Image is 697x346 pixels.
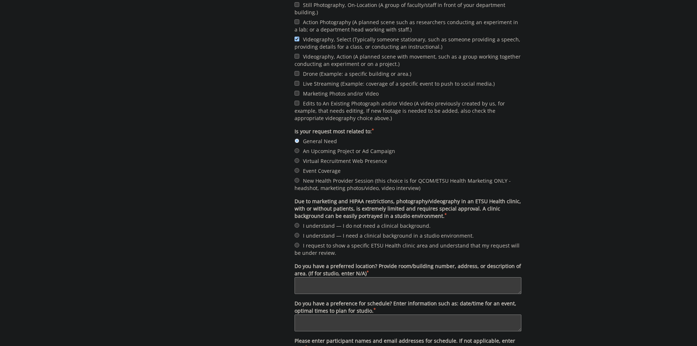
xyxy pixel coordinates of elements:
[295,277,521,294] textarea: Do you have a preferred location? Provide room/building number, address, or description of area. ...
[295,241,521,257] label: I request to show a specific ETSU Health clinic area and understand that my request will be under...
[295,222,521,230] label: I understand — I do not need a clinical background.
[295,89,521,97] label: Marketing Photos and/or Video
[295,54,299,59] input: Videography, Action (A planned scene with movement, such as a group working together conducting a...
[295,231,521,239] label: I understand — I need a clinical background in a studio environment.
[295,148,299,153] input: An Upcoming Project or Ad Campaign
[295,37,299,41] input: Videography, Select (Typically someone stationary, such as someone providing a speech, providing ...
[295,138,299,143] input: General Need
[295,99,521,122] label: Edits to An Existing Photograph and/or Video (A video previously created by us, for example, that...
[295,157,521,165] label: Virtual Recruitment Web Presence
[295,71,299,76] input: Drone (Example: a specific building or area.)
[295,233,299,238] input: I understand — I need a clinical background in a studio environment.
[295,18,521,33] label: Action Photography (A planned scene such as researchers conducting an experiment in a lab; or a d...
[295,128,521,135] label: Is your request most related to:
[295,35,521,51] label: Videography, Select (Typically someone stationary, such as someone providing a speech, providing ...
[295,176,521,192] label: New Health Provider Session (this choice is for QCOM/ETSU Health Marketing ONLY - headshot, marke...
[295,167,521,175] label: Event Coverage
[295,315,521,331] textarea: Do you have a preference for schedule? Enter information such as: date/time for an event, optimal...
[295,81,299,86] input: Live Streaming (Example: coverage of a specific event to push to social media.)
[295,1,521,16] label: Still Photography, On-Location (A group of faculty/staff in front of your department building.)
[295,243,299,248] input: I request to show a specific ETSU Health clinic area and understand that my request will be under...
[295,52,521,68] label: Videography, Action (A planned scene with movement, such as a group working together conducting a...
[295,79,521,88] label: Live Streaming (Example: coverage of a specific event to push to social media.)
[295,158,299,163] input: Virtual Recruitment Web Presence
[295,178,299,183] input: New Health Provider Session (this choice is for QCOM/ETSU Health Marketing ONLY - headshot, marke...
[295,168,299,173] input: Event Coverage
[295,147,521,155] label: An Upcoming Project or Ad Campaign
[295,2,299,7] input: Still Photography, On-Location (A group of faculty/staff in front of your department building.)
[295,223,299,228] input: I understand — I do not need a clinical background.
[295,263,521,294] label: Do you have a preferred location? Provide room/building number, address, or description of area. ...
[295,198,521,220] label: Due to marketing and HIPAA restrictions, photography/videography in an ETSU Health clinic, with o...
[295,101,299,105] input: Edits to An Existing Photograph and/or Video (A video previously created by us, for example, that...
[295,91,299,96] input: Marketing Photos and/or Video
[295,19,299,24] input: Action Photography (A planned scene such as researchers conducting an experiment in a lab; or a d...
[295,70,521,78] label: Drone (Example: a specific building or area.)
[295,137,521,145] label: General Need
[295,300,521,331] label: Do you have a preference for schedule? Enter information such as: date/time for an event, optimal...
